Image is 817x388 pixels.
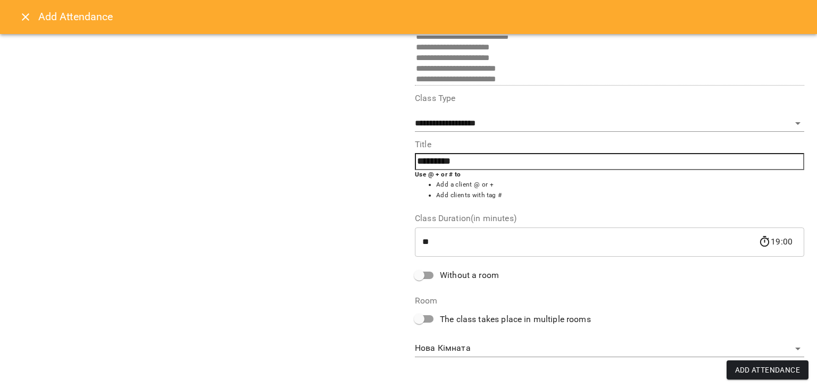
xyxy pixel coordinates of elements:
span: The class takes place in multiple rooms [440,313,591,326]
label: Room [415,297,804,305]
label: Class Type [415,94,804,103]
li: Add a client @ or + [436,180,804,190]
div: Нова Кімната [415,340,804,357]
span: Add Attendance [735,364,801,376]
li: Add clients with tag # [436,190,804,201]
label: Class Duration(in minutes) [415,214,804,223]
b: Use @ + or # to [415,171,461,178]
h6: Add Attendance [38,9,804,25]
label: Title [415,140,804,149]
span: Without a room [440,269,499,282]
button: Add Attendance [727,360,809,379]
button: Close [13,4,38,30]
